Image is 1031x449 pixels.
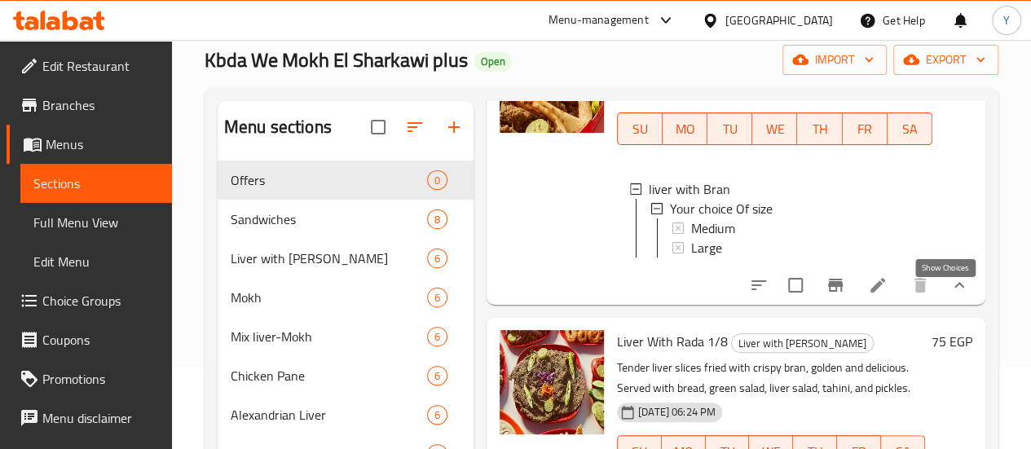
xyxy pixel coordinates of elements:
div: Offers0 [218,161,474,200]
div: Sandwiches8 [218,200,474,239]
span: Menu disclaimer [42,408,159,428]
a: Branches [7,86,172,125]
span: 8 [428,212,447,227]
a: Edit menu item [868,275,888,295]
div: items [427,405,447,425]
div: [GEOGRAPHIC_DATA] [725,11,833,29]
a: Choice Groups [7,281,172,320]
div: items [427,288,447,307]
span: Large [691,238,722,258]
span: 6 [428,251,447,266]
img: Liver With Rada 1/8 [500,330,604,434]
span: Full Menu View [33,213,159,232]
span: Y [1003,11,1010,29]
button: MO [663,112,707,145]
div: items [427,249,447,268]
div: Liver with rada [231,249,427,268]
span: Kbda We Mokh El Sharkawi plus [205,42,468,78]
button: Add section [434,108,474,147]
button: show more [940,266,979,305]
span: Menus [46,134,159,154]
span: SA [894,117,926,141]
span: Mix liver-Mokh [231,327,427,346]
div: Alexandrian Liver6 [218,395,474,434]
button: sort-choices [739,266,778,305]
a: Edit Menu [20,242,172,281]
div: items [427,209,447,229]
span: MO [669,117,701,141]
span: Select to update [778,268,813,302]
div: Liver with rada [731,333,874,353]
button: delete [901,266,940,305]
span: export [906,50,985,70]
span: WE [759,117,791,141]
div: items [427,170,447,190]
span: Choice Groups [42,291,159,310]
button: import [782,45,887,75]
button: Branch-specific-item [816,266,855,305]
button: TH [797,112,842,145]
span: liver with Bran [649,179,730,199]
div: items [427,327,447,346]
span: Branches [42,95,159,115]
span: [DATE] 06:24 PM [632,404,722,420]
span: Open [474,55,512,68]
span: Liver with [PERSON_NAME] [732,334,873,353]
div: Menu-management [549,11,649,30]
span: TU [714,117,746,141]
span: 6 [428,329,447,345]
div: items [427,366,447,385]
span: Offers [231,170,427,190]
span: SU [624,117,656,141]
button: SA [888,112,932,145]
span: Alexandrian Liver [231,405,427,425]
span: FR [849,117,881,141]
span: Coupons [42,330,159,350]
span: Edit Restaurant [42,56,159,76]
a: Promotions [7,359,172,398]
div: Mokh6 [218,278,474,317]
span: TH [804,117,835,141]
span: Select all sections [361,110,395,144]
div: Mix liver-Mokh6 [218,317,474,356]
div: Chicken Pane6 [218,356,474,395]
p: Tender liver slices fried with crispy bran, golden and delicious. Served with bread, green salad,... [617,358,925,398]
a: Menus [7,125,172,164]
span: Mokh [231,288,427,307]
span: Edit Menu [33,252,159,271]
button: SU [617,112,663,145]
div: Liver with [PERSON_NAME]6 [218,239,474,278]
a: Edit Restaurant [7,46,172,86]
span: Sandwiches [231,209,427,229]
span: Liver with [PERSON_NAME] [231,249,427,268]
span: 6 [428,407,447,423]
a: Sections [20,164,172,203]
button: TU [707,112,752,145]
span: Liver With Rada 1/8 [617,329,728,354]
span: import [795,50,874,70]
button: FR [843,112,888,145]
button: WE [752,112,797,145]
h6: 75 EGP [932,330,972,353]
span: Medium [691,218,735,238]
button: export [893,45,998,75]
span: Sections [33,174,159,193]
h2: Menu sections [224,115,332,139]
span: Your choice Of size [670,199,773,218]
span: 6 [428,368,447,384]
span: 6 [428,290,447,306]
span: Promotions [42,369,159,389]
a: Coupons [7,320,172,359]
span: 0 [428,173,447,188]
span: Sort sections [395,108,434,147]
span: Chicken Pane [231,366,427,385]
a: Menu disclaimer [7,398,172,438]
a: Full Menu View [20,203,172,242]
